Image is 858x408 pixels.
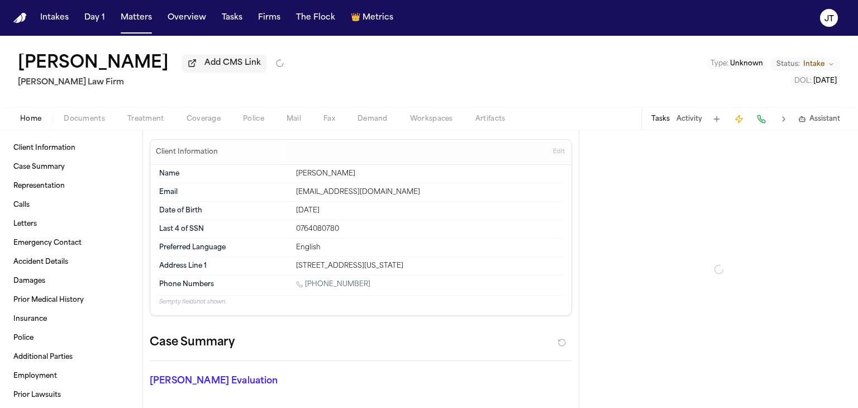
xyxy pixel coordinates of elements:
[296,262,563,271] div: [STREET_ADDRESS][US_STATE]
[80,8,109,28] button: Day 1
[794,78,812,84] span: DOL :
[296,169,563,178] div: [PERSON_NAME]
[676,115,702,124] button: Activity
[13,13,27,23] a: Home
[159,225,289,234] dt: Last 4 of SSN
[809,115,840,124] span: Assistant
[64,115,105,124] span: Documents
[36,8,73,28] button: Intakes
[159,262,289,271] dt: Address Line 1
[475,115,506,124] span: Artifacts
[9,291,134,309] a: Prior Medical History
[296,280,370,289] a: Call 1 (914) 224-9102
[754,111,769,127] button: Make a Call
[296,225,563,234] div: 0764080780
[296,188,563,197] div: [EMAIL_ADDRESS][DOMAIN_NAME]
[9,386,134,404] a: Prior Lawsuits
[287,115,301,124] span: Mail
[9,272,134,290] a: Damages
[798,115,840,124] button: Assistant
[9,139,134,157] a: Client Information
[9,367,134,385] a: Employment
[204,58,261,69] span: Add CMS Link
[292,8,340,28] button: The Flock
[707,58,766,69] button: Edit Type: Unknown
[243,115,264,124] span: Police
[18,54,169,74] button: Edit matter name
[159,188,289,197] dt: Email
[217,8,247,28] button: Tasks
[254,8,285,28] button: Firms
[13,13,27,23] img: Finch Logo
[187,115,221,124] span: Coverage
[182,54,266,72] button: Add CMS Link
[20,115,41,124] span: Home
[150,374,282,388] p: [PERSON_NAME] Evaluation
[730,60,763,67] span: Unknown
[127,115,164,124] span: Treatment
[9,348,134,366] a: Additional Parties
[410,115,453,124] span: Workspaces
[9,177,134,195] a: Representation
[791,75,840,87] button: Edit DOL: 2025-09-06
[150,334,235,352] h2: Case Summary
[296,206,563,215] div: [DATE]
[357,115,388,124] span: Demand
[159,169,289,178] dt: Name
[116,8,156,28] button: Matters
[18,76,284,89] h2: [PERSON_NAME] Law Firm
[9,234,134,252] a: Emergency Contact
[813,78,837,84] span: [DATE]
[9,253,134,271] a: Accident Details
[159,298,563,306] p: 5 empty fields not shown.
[803,60,824,69] span: Intake
[323,115,335,124] span: Fax
[296,243,563,252] div: English
[159,243,289,252] dt: Preferred Language
[771,58,840,71] button: Change status from Intake
[154,148,220,156] h3: Client Information
[159,280,214,289] span: Phone Numbers
[9,196,134,214] a: Calls
[346,8,398,28] button: crownMetrics
[9,310,134,328] a: Insurance
[9,215,134,233] a: Letters
[651,115,670,124] button: Tasks
[709,111,724,127] button: Add Task
[731,111,747,127] button: Create Immediate Task
[18,54,169,74] h1: [PERSON_NAME]
[163,8,211,28] button: Overview
[553,148,565,156] span: Edit
[9,158,134,176] a: Case Summary
[711,60,728,67] span: Type :
[550,143,568,161] button: Edit
[159,206,289,215] dt: Date of Birth
[776,60,800,69] span: Status:
[9,329,134,347] a: Police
